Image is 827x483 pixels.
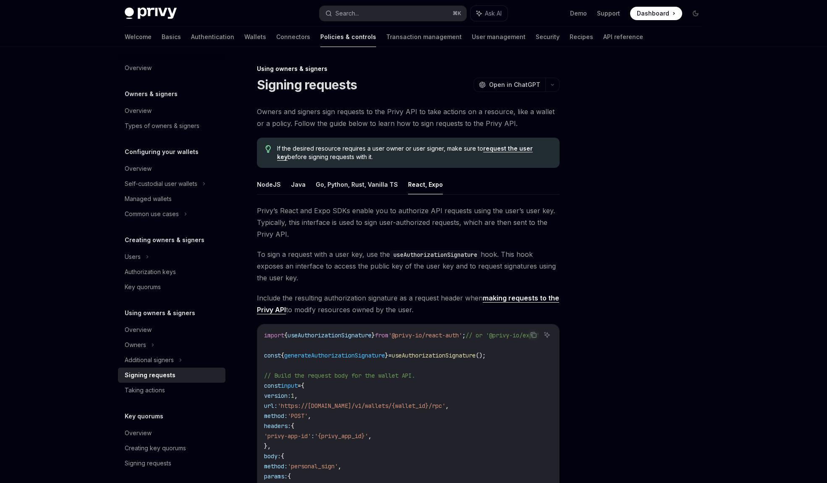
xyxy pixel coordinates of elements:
a: Signing requests [118,456,225,471]
span: = [298,382,301,389]
a: Overview [118,60,225,76]
a: Overview [118,161,225,176]
div: Self-custodial user wallets [125,179,197,189]
span: 'POST' [288,412,308,420]
a: Managed wallets [118,191,225,206]
span: , [338,462,341,470]
div: Types of owners & signers [125,121,199,131]
a: Recipes [570,27,593,47]
span: 'privy-app-id' [264,432,311,440]
a: Welcome [125,27,152,47]
span: url: [264,402,277,410]
div: Taking actions [125,385,165,395]
span: generateAuthorizationSignature [284,352,385,359]
span: version: [264,392,291,399]
span: To sign a request with a user key, use the hook. This hook exposes an interface to access the pub... [257,248,560,284]
a: Wallets [244,27,266,47]
span: body: [264,452,281,460]
h5: Configuring your wallets [125,147,199,157]
h5: Key quorums [125,411,163,421]
div: Additional signers [125,355,174,365]
button: Go, Python, Rust, Vanilla TS [316,175,398,194]
div: Overview [125,325,152,335]
div: Search... [335,8,359,18]
div: Users [125,252,141,262]
a: Basics [162,27,181,47]
span: , [294,392,298,399]
span: { [284,332,288,339]
span: // Build the request body for the wallet API. [264,372,415,379]
a: Security [536,27,560,47]
div: Creating key quorums [125,443,186,453]
span: , [308,412,311,420]
a: User management [472,27,526,47]
div: Overview [125,428,152,438]
h5: Owners & signers [125,89,178,99]
button: Toggle dark mode [689,7,702,20]
button: Search...⌘K [319,6,466,21]
span: } [372,332,375,339]
div: Overview [125,106,152,116]
code: useAuthorizationSignature [390,250,481,259]
span: ; [462,332,466,339]
span: '@privy-io/react-auth' [388,332,462,339]
button: React, Expo [408,175,443,194]
span: params: [264,473,288,480]
span: = [388,352,392,359]
span: If the desired resource requires a user owner or user signer, make sure to before signing request... [277,144,551,161]
button: Open in ChatGPT [474,78,545,92]
button: Ask AI [471,6,508,21]
span: const [264,382,281,389]
span: { [281,452,284,460]
a: Overview [118,426,225,441]
span: 1 [291,392,294,399]
span: Owners and signers sign requests to the Privy API to take actions on a resource, like a wallet or... [257,106,560,129]
span: input [281,382,298,389]
button: NodeJS [257,175,281,194]
h5: Creating owners & signers [125,235,204,245]
div: Authorization keys [125,267,176,277]
a: Policies & controls [320,27,376,47]
button: Ask AI [542,329,552,340]
span: } [385,352,388,359]
a: Taking actions [118,383,225,398]
a: Demo [570,9,587,18]
a: Types of owners & signers [118,118,225,133]
span: useAuthorizationSignature [288,332,372,339]
a: Signing requests [118,368,225,383]
span: useAuthorizationSignature [392,352,476,359]
span: { [281,352,284,359]
span: Open in ChatGPT [489,81,540,89]
span: (); [476,352,486,359]
span: Ask AI [485,9,502,18]
a: Creating key quorums [118,441,225,456]
button: Copy the contents from the code block [528,329,539,340]
span: Dashboard [637,9,669,18]
div: Managed wallets [125,194,172,204]
h1: Signing requests [257,77,357,92]
span: , [368,432,372,440]
span: method: [264,412,288,420]
span: Privy’s React and Expo SDKs enable you to authorize API requests using the user’s user key. Typic... [257,205,560,240]
span: import [264,332,284,339]
img: dark logo [125,8,177,19]
span: 'personal_sign' [288,462,338,470]
button: Java [291,175,306,194]
a: Key quorums [118,279,225,295]
a: Dashboard [630,7,682,20]
div: Signing requests [125,370,175,380]
span: { [291,422,294,430]
a: Support [597,9,620,18]
span: '{privy_app_id}' [314,432,368,440]
span: }, [264,442,271,450]
div: Signing requests [125,458,171,468]
span: method: [264,462,288,470]
span: // or '@privy-io/expo' [466,332,539,339]
a: API reference [603,27,643,47]
a: Connectors [276,27,310,47]
a: Overview [118,322,225,337]
span: headers: [264,422,291,430]
div: Using owners & signers [257,65,560,73]
span: { [288,473,291,480]
div: Common use cases [125,209,179,219]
